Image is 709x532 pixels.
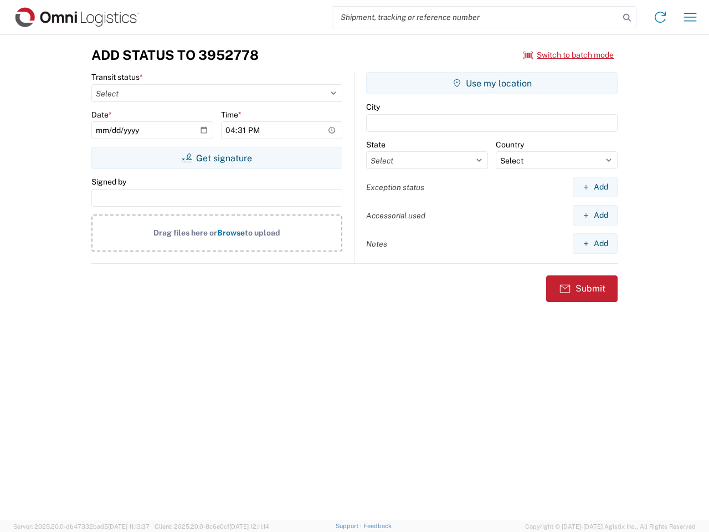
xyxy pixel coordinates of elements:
[573,205,618,226] button: Add
[336,523,363,529] a: Support
[573,233,618,254] button: Add
[366,72,618,94] button: Use my location
[108,523,150,530] span: [DATE] 11:13:37
[573,177,618,197] button: Add
[221,110,242,120] label: Time
[523,46,614,64] button: Switch to batch mode
[366,239,387,249] label: Notes
[366,102,380,112] label: City
[332,7,619,28] input: Shipment, tracking or reference number
[91,47,259,63] h3: Add Status to 3952778
[366,140,386,150] label: State
[91,72,143,82] label: Transit status
[217,228,245,237] span: Browse
[153,228,217,237] span: Drag files here or
[91,110,112,120] label: Date
[366,211,425,221] label: Accessorial used
[245,228,280,237] span: to upload
[91,147,342,169] button: Get signature
[13,523,150,530] span: Server: 2025.20.0-db47332bad5
[229,523,269,530] span: [DATE] 12:11:14
[363,523,392,529] a: Feedback
[155,523,269,530] span: Client: 2025.20.0-8c6e0cf
[496,140,524,150] label: Country
[366,182,424,192] label: Exception status
[525,521,696,531] span: Copyright © [DATE]-[DATE] Agistix Inc., All Rights Reserved
[91,177,126,187] label: Signed by
[546,275,618,302] button: Submit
